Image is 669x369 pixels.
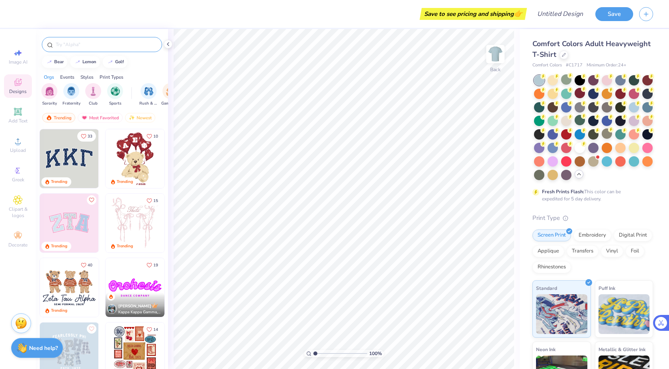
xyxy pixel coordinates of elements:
[118,303,151,309] span: [PERSON_NAME]
[118,309,161,315] span: Kappa Kappa Gamma, [GEOGRAPHIC_DATA][US_STATE]
[144,87,153,96] img: Rush & Bid Image
[98,258,157,317] img: d12c9beb-9502-45c7-ae94-40b97fdd6040
[536,345,556,353] span: Neon Ink
[626,245,644,257] div: Foil
[514,9,522,18] span: 👉
[153,134,158,138] span: 10
[77,260,96,270] button: Like
[9,59,27,65] span: Image AI
[106,129,164,188] img: 587403a7-0594-4a7f-b2bd-0ca67a3ff8dd
[107,83,123,107] button: filter button
[532,39,651,59] span: Comfort Colors Adult Heavyweight T-Shirt
[55,41,157,49] input: Try "Alpha"
[42,101,57,107] span: Sorority
[80,74,94,81] div: Styles
[536,284,557,292] span: Standard
[369,350,382,357] span: 100 %
[536,294,587,334] img: Standard
[107,60,113,64] img: trend_line.gif
[40,129,99,188] img: 3b9aba4f-e317-4aa7-a679-c95a879539bd
[78,113,123,122] div: Most Favorited
[106,194,164,252] img: 83dda5b0-2158-48ca-832c-f6b4ef4c4536
[54,60,64,64] div: bear
[29,344,58,352] strong: Need help?
[8,118,27,124] span: Add Text
[161,83,180,107] div: filter for Game Day
[45,87,54,96] img: Sorority Image
[532,214,653,223] div: Print Type
[63,83,80,107] div: filter for Fraternity
[106,258,164,317] img: e5c25cba-9be7-456f-8dc7-97e2284da968
[41,83,57,107] div: filter for Sorority
[532,245,564,257] div: Applique
[87,195,96,205] button: Like
[41,83,57,107] button: filter button
[89,87,98,96] img: Club Image
[599,284,615,292] span: Puff Ink
[85,83,101,107] div: filter for Club
[567,245,599,257] div: Transfers
[164,194,223,252] img: d12a98c7-f0f7-4345-bf3a-b9f1b718b86e
[532,229,571,241] div: Screen Print
[139,83,158,107] button: filter button
[10,147,26,153] span: Upload
[532,261,571,273] div: Rhinestones
[70,56,100,68] button: lemon
[143,195,162,206] button: Like
[46,115,52,120] img: trending.gif
[153,199,158,203] span: 15
[40,194,99,252] img: 9980f5e8-e6a1-4b4a-8839-2b0e9349023c
[77,131,96,142] button: Like
[125,113,155,122] div: Newest
[111,87,120,96] img: Sports Image
[573,229,611,241] div: Embroidery
[63,83,80,107] button: filter button
[153,263,158,267] span: 19
[115,60,124,64] div: golf
[532,62,562,69] span: Comfort Colors
[103,56,127,68] button: golf
[9,88,27,95] span: Designs
[98,194,157,252] img: 5ee11766-d822-42f5-ad4e-763472bf8dcf
[542,188,584,195] strong: Fresh Prints Flash:
[109,101,121,107] span: Sports
[51,179,67,185] div: Trending
[98,129,157,188] img: edfb13fc-0e43-44eb-bea2-bf7fc0dd67f9
[164,129,223,188] img: e74243e0-e378-47aa-a400-bc6bcb25063a
[161,101,180,107] span: Game Day
[4,206,32,219] span: Clipart & logos
[117,243,133,249] div: Trending
[599,345,646,353] span: Metallic & Glitter Ink
[117,179,133,185] div: Trending
[100,74,123,81] div: Print Types
[487,46,503,62] img: Back
[139,101,158,107] span: Rush & Bid
[63,101,80,107] span: Fraternity
[166,87,175,96] img: Game Day Image
[42,113,75,122] div: Trending
[67,87,76,96] img: Fraternity Image
[46,60,53,64] img: trend_line.gif
[60,74,74,81] div: Events
[42,56,67,68] button: bear
[88,134,92,138] span: 33
[143,260,162,270] button: Like
[151,302,158,309] img: topCreatorCrown.gif
[129,115,135,120] img: Newest.gif
[74,60,81,64] img: trend_line.gif
[51,243,67,249] div: Trending
[614,229,652,241] div: Digital Print
[490,66,501,73] div: Back
[531,6,589,22] input: Untitled Design
[107,83,123,107] div: filter for Sports
[599,294,650,334] img: Puff Ink
[143,324,162,335] button: Like
[12,177,24,183] span: Greek
[161,83,180,107] button: filter button
[88,263,92,267] span: 40
[422,8,525,20] div: Save to see pricing and shipping
[82,60,96,64] div: lemon
[51,308,67,314] div: Trending
[107,304,117,314] img: Avatar
[8,242,27,248] span: Decorate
